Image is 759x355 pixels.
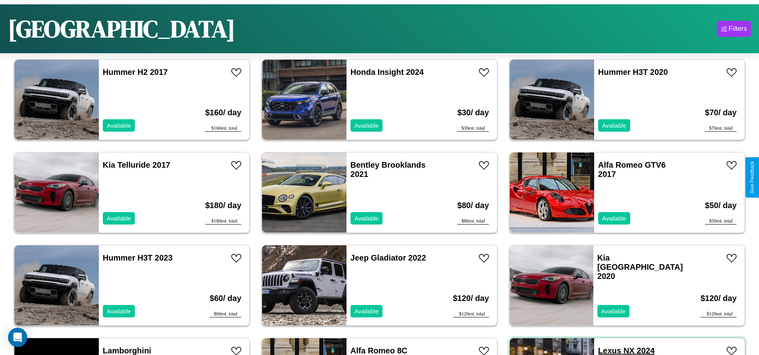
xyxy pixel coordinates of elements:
h3: $ 180 / day [205,193,241,218]
div: $ 50 est. total [705,218,737,225]
div: $ 160 est. total [205,125,241,132]
a: Bentley Brooklands 2021 [350,160,426,179]
div: $ 70 est. total [705,125,737,132]
p: Available [107,120,131,131]
button: Filters [717,21,751,37]
div: Filters [729,25,747,33]
div: $ 80 est. total [457,218,489,225]
div: Give Feedback [749,161,755,194]
a: Alfa Romeo GTV6 2017 [598,160,666,179]
p: Available [602,120,627,131]
h3: $ 30 / day [457,100,489,125]
a: Kia Telluride 2017 [103,160,170,169]
p: Available [107,213,131,224]
div: $ 30 est. total [457,125,489,132]
a: Kia [GEOGRAPHIC_DATA] 2020 [597,253,683,281]
p: Available [601,306,626,317]
h3: $ 120 / day [701,286,737,311]
h3: $ 50 / day [705,193,737,218]
a: Hummer H2 2017 [103,68,168,76]
a: Lexus NX 2024 [598,346,655,355]
p: Available [354,213,379,224]
h3: $ 60 / day [210,286,241,311]
p: Available [354,120,379,131]
div: $ 180 est. total [205,218,241,225]
a: Hummer H3T 2023 [103,253,173,262]
div: $ 120 est. total [701,311,737,317]
h3: $ 80 / day [457,193,489,218]
p: Available [107,306,131,317]
div: $ 120 est. total [453,311,489,317]
a: Jeep Gladiator 2022 [350,253,426,262]
h3: $ 160 / day [205,100,241,125]
a: Honda Insight 2024 [350,68,424,76]
h3: $ 120 / day [453,286,489,311]
a: Hummer H3T 2020 [598,68,668,76]
h3: $ 70 / day [705,100,737,125]
h1: [GEOGRAPHIC_DATA] [8,12,235,45]
div: Open Intercom Messenger [8,328,27,347]
p: Available [354,306,379,317]
div: $ 60 est. total [210,311,241,317]
p: Available [602,213,627,224]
